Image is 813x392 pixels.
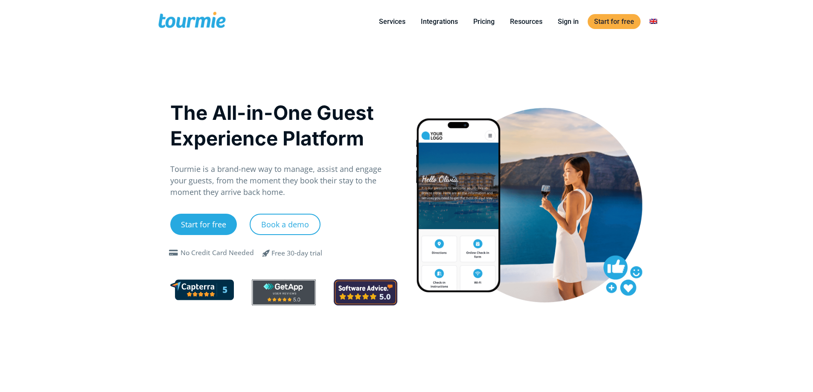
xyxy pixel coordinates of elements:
[504,16,549,27] a: Resources
[170,163,398,198] p: Tourmie is a brand-new way to manage, assist and engage your guests, from the moment they book th...
[167,250,181,256] span: 
[170,214,237,235] a: Start for free
[467,16,501,27] a: Pricing
[551,16,585,27] a: Sign in
[250,214,321,235] a: Book a demo
[373,16,412,27] a: Services
[271,248,322,258] div: Free 30-day trial
[181,248,254,258] div: No Credit Card Needed
[170,100,398,151] h1: The All-in-One Guest Experience Platform
[256,248,277,258] span: 
[414,16,464,27] a: Integrations
[588,14,641,29] a: Start for free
